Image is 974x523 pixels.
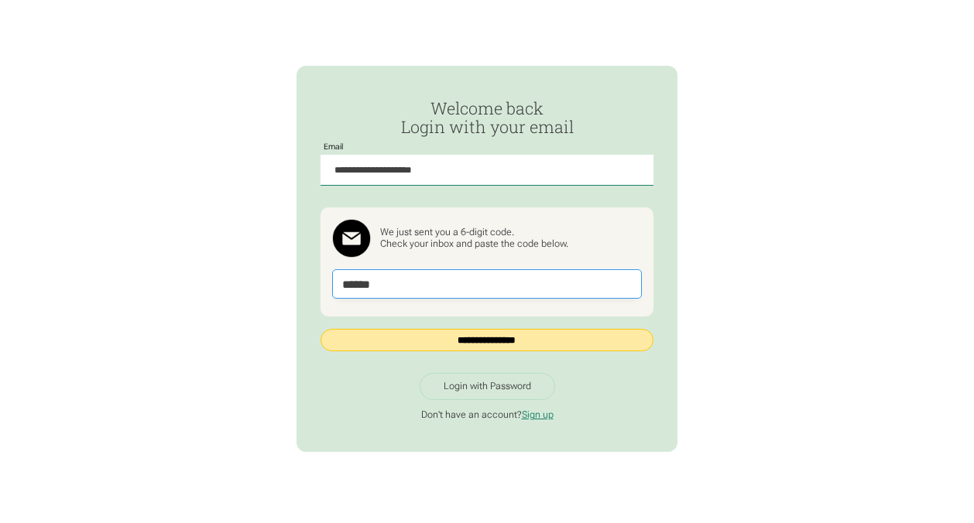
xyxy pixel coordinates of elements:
p: Don't have an account? [321,409,654,421]
div: We just sent you a 6-digit code. Check your inbox and paste the code below. [380,227,568,251]
form: Passwordless Login [321,99,654,363]
div: Login with Password [444,381,531,392]
label: Email [321,142,348,152]
a: Sign up [522,409,554,420]
h2: Welcome back Login with your email [321,99,654,135]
